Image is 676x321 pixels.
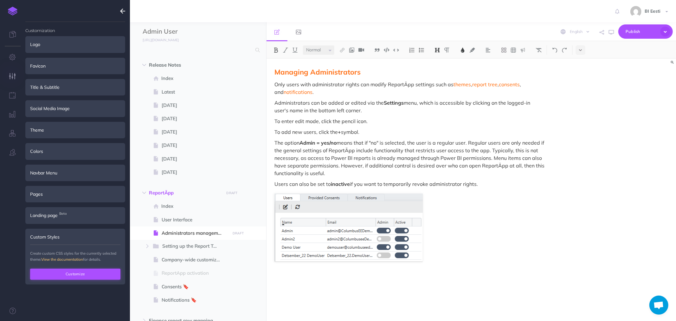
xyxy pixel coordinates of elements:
strong: Settings [384,100,404,106]
small: DRAFT [233,231,244,235]
span: Beta [58,210,68,217]
span: Latest [162,88,228,96]
strong: inactive [331,181,350,187]
img: F295fAs0vrJRqmt7tUS1.png [274,193,423,261]
img: Text color button [460,48,466,53]
img: Create table button [511,48,516,53]
a: notifications [284,89,312,95]
div: Navbar Menu [25,165,125,181]
div: Landing pageBeta [25,207,125,224]
p: The option means that if "no" is selected, the user is a regular user. Regular users are only nee... [274,139,545,177]
div: Social Media Image [25,100,125,117]
span: Release Notes [149,61,220,69]
img: Link button [339,48,345,53]
span: [DATE] [162,115,228,122]
span: Consents 🔖 [162,283,228,291]
p: To add new users, click the symbol. [274,128,545,136]
span: Publish [626,27,657,36]
button: DRAFT [224,189,240,197]
div: Title & Subtitle [25,79,125,95]
span: Company-wide customization [162,256,228,264]
img: Add video button [358,48,364,53]
img: Callout dropdown menu button [520,48,526,53]
input: Documentation Name [143,27,217,36]
img: Clear styles button [536,48,542,53]
span: Index [161,202,228,210]
button: Customize [30,269,120,279]
span: [DATE] [162,155,228,163]
div: Favicon [25,58,125,74]
small: DRAFT [226,191,237,195]
img: Text background color button [469,48,475,53]
img: Undo [552,48,558,53]
img: Blockquote button [374,48,380,53]
div: Theme [25,122,125,138]
img: logo-mark.svg [8,7,17,16]
a: themes [454,81,471,88]
img: Code block button [384,48,390,52]
img: Unordered list button [419,48,424,53]
img: Add image button [349,48,355,53]
img: Headings dropdown button [435,48,440,53]
span: [DATE] [162,141,228,149]
div: Colors [25,143,125,160]
strong: Admin = yes/no [299,140,337,146]
span: [DATE] [162,102,228,109]
img: Bold button [273,48,279,53]
span: Setting up the Report Tree [162,242,222,251]
button: Publish [618,24,673,39]
span: ReportApp activation [162,269,228,277]
span: [DATE] [162,168,228,176]
p: Only users with administrator rights can modify ReportÄpp settings such as , , , and . [274,81,545,96]
img: Paragraph button [444,48,450,53]
div: Custom Styles [25,229,125,245]
span: BI Eesti [641,8,664,14]
img: Redo [562,48,567,53]
span: User Interface [162,216,228,224]
a: consents [499,81,520,88]
span: Managing Administrators [274,68,361,76]
img: Alignment dropdown menu button [485,48,491,53]
p: To enter edit mode, click the pencil icon. [274,117,545,125]
img: Inline code button [393,48,399,52]
img: Underline button [292,48,298,53]
h4: Customization [25,22,125,33]
a: report tree [472,81,498,88]
span: Notifications 🔖 [162,296,228,304]
div: Avatud vestlus [649,296,668,315]
span: Administrators management 🔖 [162,229,228,237]
img: Ordered list button [409,48,415,53]
strong: + [338,129,341,135]
a: View the documentation [41,257,83,262]
p: Administrators can be added or edited via the menu, which is accessible by clicking on the logged... [274,99,545,114]
div: Logo [25,36,125,53]
img: 9862dc5e82047a4d9ba6d08c04ce6da6.jpg [630,6,641,17]
input: Search [143,44,252,56]
p: Users can also be set to if you want to temporarily revoke administrator rights. [274,180,545,188]
span: ReportÄpp [149,189,220,197]
span: Index [161,75,228,82]
span: Landing page [30,212,58,219]
a: [URL][DOMAIN_NAME] [130,36,185,43]
img: Italic button [283,48,288,53]
span: [DATE] [162,128,228,136]
div: Pages [25,186,125,202]
p: Create custom CSS styles for the currently selected theme. for details. [30,250,120,262]
small: [URL][DOMAIN_NAME] [143,38,179,42]
button: DRAFT [230,230,246,237]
